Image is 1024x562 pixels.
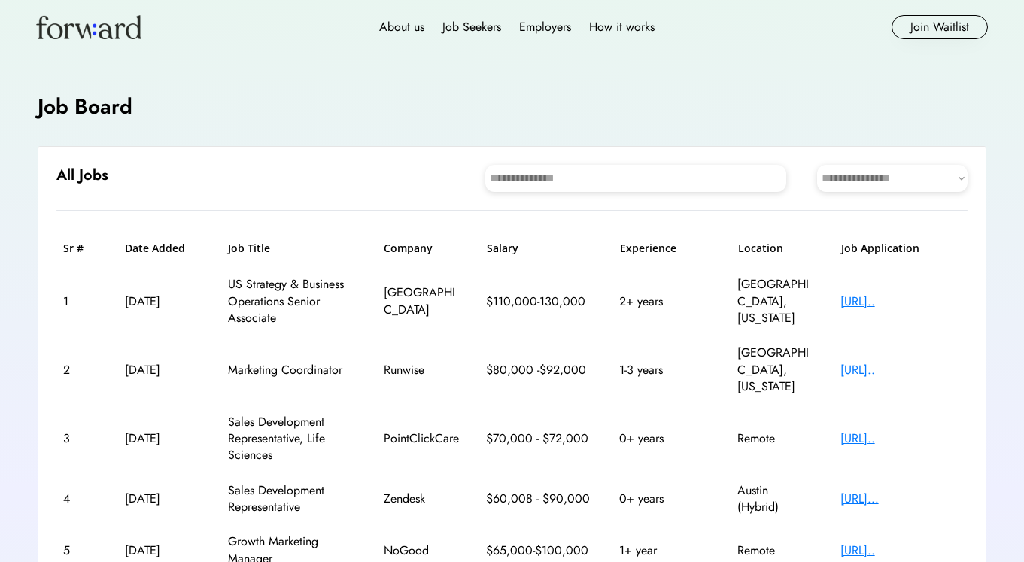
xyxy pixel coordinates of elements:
div: [DATE] [125,430,200,447]
div: [URL].. [840,542,961,559]
div: How it works [589,18,655,36]
div: Sales Development Representative, Life Sciences [228,414,356,464]
div: 1-3 years [619,362,710,378]
div: Remote [737,430,813,447]
div: Job Seekers [442,18,501,36]
div: [URL].. [840,362,961,378]
div: 1 [63,293,97,310]
div: [DATE] [125,542,200,559]
h6: Sr # [63,241,97,256]
div: 4 [63,491,97,507]
div: Remote [737,542,813,559]
img: Forward logo [36,15,141,39]
button: Join Waitlist [892,15,988,39]
div: [URL]... [840,491,961,507]
h6: Job Application [841,241,962,256]
div: Runwise [384,362,459,378]
div: [DATE] [125,362,200,378]
h4: Job Board [38,92,132,121]
div: Marketing Coordinator [228,362,356,378]
div: [GEOGRAPHIC_DATA], [US_STATE] [737,276,813,327]
div: Sales Development Representative [228,482,356,516]
div: 1+ year [619,542,710,559]
div: Austin (Hybrid) [737,482,813,516]
div: 5 [63,542,97,559]
div: [GEOGRAPHIC_DATA] [384,284,459,318]
div: 2+ years [619,293,710,310]
div: PointClickCare [384,430,459,447]
div: $80,000 -$92,000 [486,362,591,378]
div: 0+ years [619,491,710,507]
div: $60,008 - $90,000 [486,491,591,507]
div: 2 [63,362,97,378]
div: 0+ years [619,430,710,447]
h6: Salary [487,241,592,256]
div: NoGood [384,542,459,559]
div: $110,000-130,000 [486,293,591,310]
div: 3 [63,430,97,447]
div: [URL].. [840,293,961,310]
h6: Job Title [228,241,270,256]
div: Employers [519,18,571,36]
div: [DATE] [125,293,200,310]
div: $65,000-$100,000 [486,542,591,559]
h6: Experience [620,241,710,256]
div: Zendesk [384,491,459,507]
div: About us [379,18,424,36]
div: $70,000 - $72,000 [486,430,591,447]
div: [URL].. [840,430,961,447]
div: [DATE] [125,491,200,507]
h6: Date Added [125,241,200,256]
div: US Strategy & Business Operations Senior Associate [228,276,356,327]
h6: Location [738,241,813,256]
h6: All Jobs [56,165,108,186]
div: [GEOGRAPHIC_DATA], [US_STATE] [737,345,813,395]
h6: Company [384,241,459,256]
